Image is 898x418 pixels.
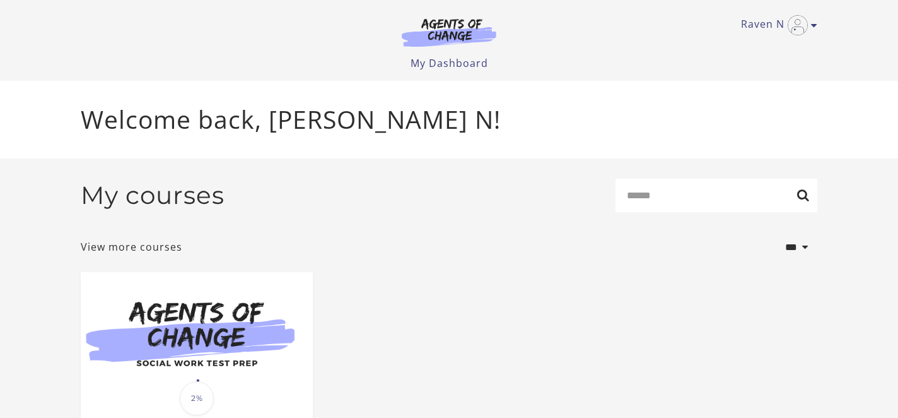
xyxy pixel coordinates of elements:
img: Agents of Change Logo [388,18,510,47]
a: View more courses [81,239,182,254]
a: Toggle menu [741,15,811,35]
span: 2% [180,381,214,415]
h2: My courses [81,181,224,210]
p: Welcome back, [PERSON_NAME] N! [81,101,817,138]
a: My Dashboard [411,56,488,70]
